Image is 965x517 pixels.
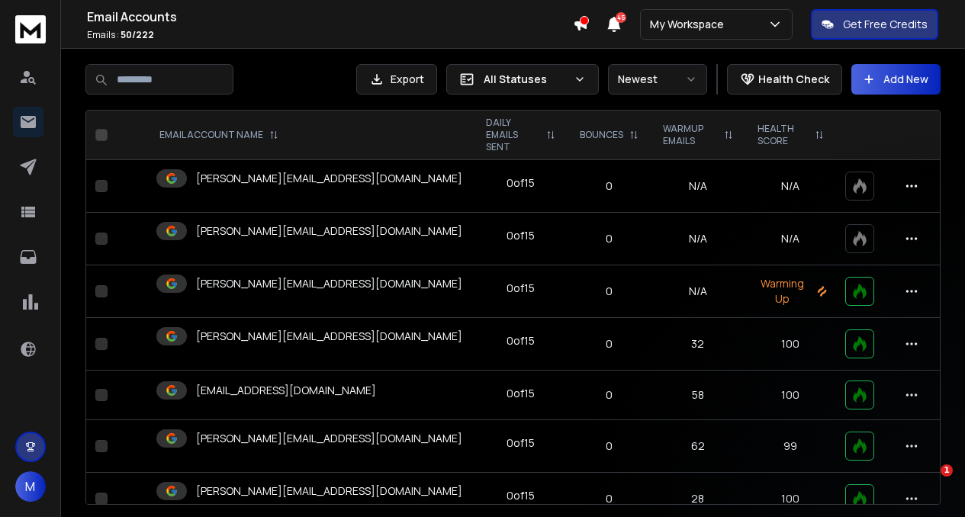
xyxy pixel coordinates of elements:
button: M [15,471,46,502]
p: 0 [577,438,642,454]
p: [PERSON_NAME][EMAIL_ADDRESS][DOMAIN_NAME] [196,171,462,186]
p: 0 [577,178,642,194]
p: [PERSON_NAME][EMAIL_ADDRESS][DOMAIN_NAME] [196,483,462,499]
td: N/A [651,160,745,213]
p: 0 [577,231,642,246]
button: Export [356,64,437,95]
p: [EMAIL_ADDRESS][DOMAIN_NAME] [196,383,376,398]
td: 62 [651,420,745,473]
div: 0 of 15 [507,488,535,503]
div: 0 of 15 [507,435,535,451]
p: 0 [577,387,642,403]
p: Warming Up [754,276,827,307]
button: Add New [851,64,941,95]
h1: Email Accounts [87,8,573,26]
p: My Workspace [650,17,730,32]
button: Get Free Credits [811,9,938,40]
span: 45 [616,12,626,23]
p: N/A [754,231,827,246]
div: 0 of 15 [507,386,535,401]
button: Health Check [727,64,842,95]
td: 58 [651,371,745,420]
div: 0 of 15 [507,281,535,296]
div: EMAIL ACCOUNT NAME [159,129,278,141]
p: N/A [754,178,827,194]
div: 0 of 15 [507,175,535,191]
p: [PERSON_NAME][EMAIL_ADDRESS][DOMAIN_NAME] [196,329,462,344]
td: 32 [651,318,745,371]
p: Get Free Credits [843,17,928,32]
p: DAILY EMAILS SENT [486,117,540,153]
span: 1 [941,464,953,477]
p: BOUNCES [580,129,623,141]
p: WARMUP EMAILS [663,123,717,147]
span: 50 / 222 [121,28,154,41]
p: 0 [577,336,642,352]
p: 0 [577,284,642,299]
p: All Statuses [484,72,568,87]
p: Health Check [758,72,829,87]
td: N/A [651,265,745,318]
button: Newest [608,64,707,95]
p: Emails : [87,29,573,41]
div: 0 of 15 [507,228,535,243]
div: 0 of 15 [507,333,535,348]
p: [PERSON_NAME][EMAIL_ADDRESS][DOMAIN_NAME] [196,276,462,291]
p: [PERSON_NAME][EMAIL_ADDRESS][DOMAIN_NAME] [196,431,462,446]
td: 100 [745,318,836,371]
td: N/A [651,213,745,265]
p: 0 [577,491,642,506]
p: [PERSON_NAME][EMAIL_ADDRESS][DOMAIN_NAME] [196,223,462,239]
p: HEALTH SCORE [758,123,809,147]
iframe: Intercom live chat [909,464,946,501]
img: logo [15,15,46,43]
